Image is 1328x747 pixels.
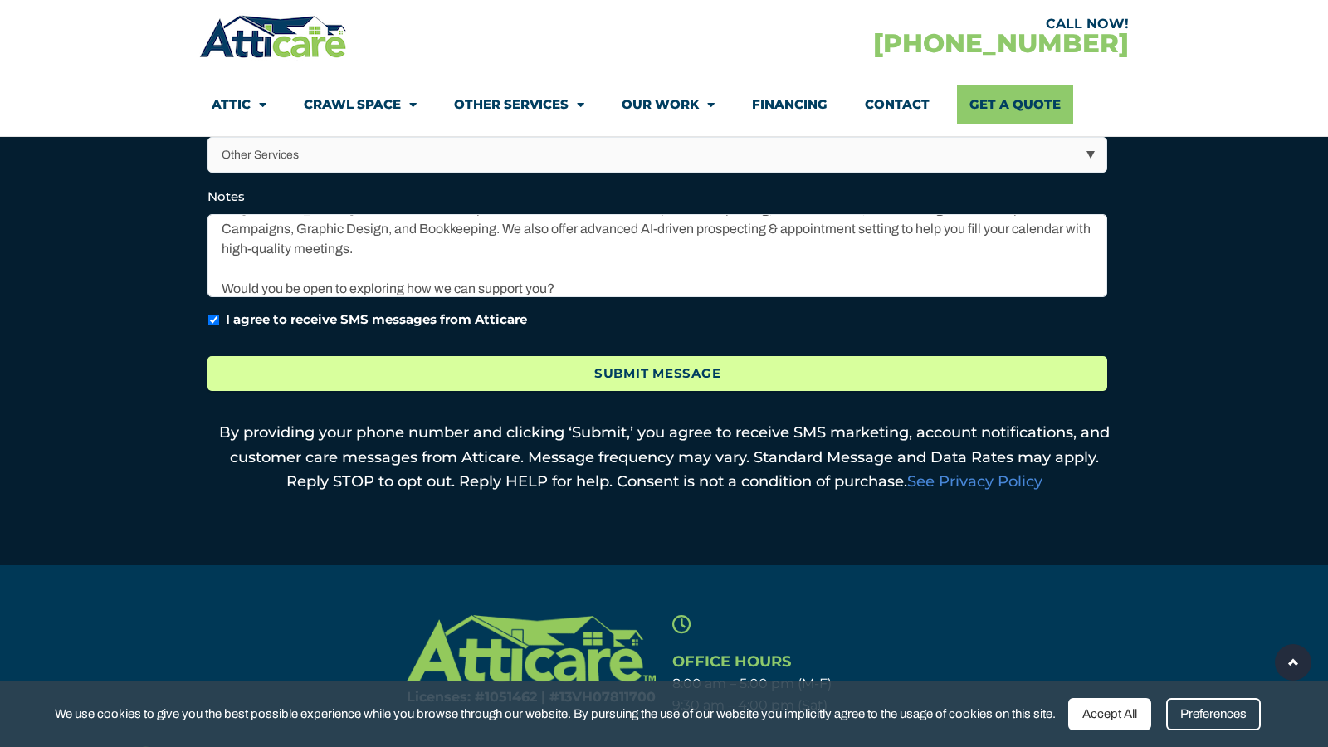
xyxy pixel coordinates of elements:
a: Other Services [454,85,584,124]
div: Preferences [1166,698,1261,730]
span: We use cookies to give you the best possible experience while you browse through our website. By ... [55,704,1056,725]
a: Contact [865,85,930,124]
p: 8:00 am – 5:00 pm (M-F) 9:30 am – 4:00 pm (Sat) [672,673,970,717]
nav: Menu [212,85,1116,124]
a: See Privacy Policy [907,472,1042,491]
p: By providing your phone number and clicking ‘Submit,’ you agree to receive SMS marketing, account... [207,421,1120,495]
input: Submit Message [207,356,1107,392]
a: Get A Quote [957,85,1073,124]
a: Attic [212,85,266,124]
div: CALL NOW! [664,17,1129,31]
a: Our Work [622,85,715,124]
a: Financing [752,85,828,124]
span: Office Hours [672,652,791,671]
a: Crawl Space [304,85,417,124]
label: I agree to receive SMS messages from Atticare [226,310,527,330]
div: Accept All [1068,698,1151,730]
label: Notes [207,188,245,205]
